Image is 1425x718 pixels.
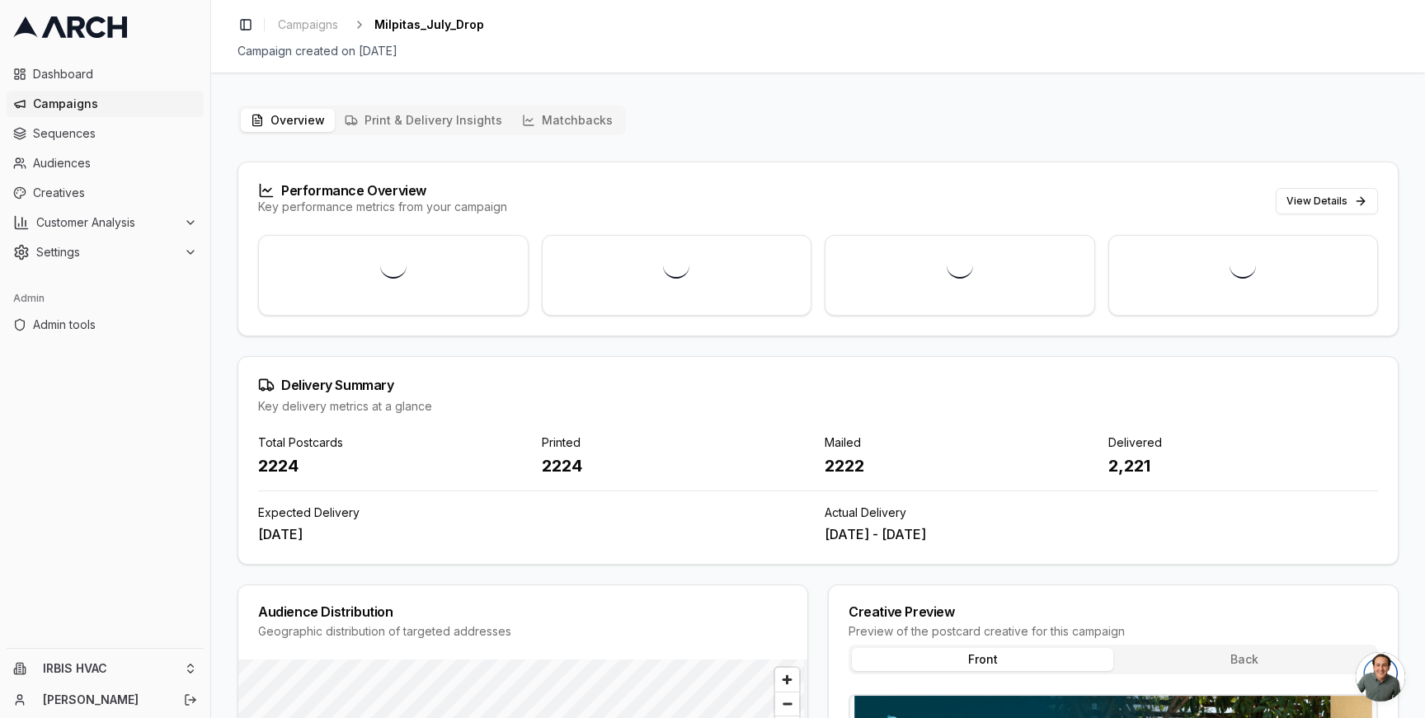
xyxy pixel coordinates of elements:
[7,180,204,206] a: Creatives
[7,239,204,265] button: Settings
[1276,188,1378,214] button: View Details
[36,244,177,260] span: Settings
[7,285,204,312] div: Admin
[258,623,788,640] div: Geographic distribution of targeted addresses
[278,16,338,33] span: Campaigns
[7,209,204,236] button: Customer Analysis
[33,96,197,112] span: Campaigns
[33,66,197,82] span: Dashboard
[271,13,484,36] nav: breadcrumb
[849,605,1378,618] div: Creative Preview
[542,434,812,451] div: Printed
[241,109,335,132] button: Overview
[1108,434,1379,451] div: Delivered
[1356,652,1405,702] a: Open chat
[33,125,197,142] span: Sequences
[7,120,204,147] a: Sequences
[258,182,507,199] div: Performance Overview
[33,317,197,333] span: Admin tools
[237,43,1399,59] div: Campaign created on [DATE]
[258,377,1378,393] div: Delivery Summary
[258,434,529,451] div: Total Postcards
[825,524,1378,544] div: [DATE] - [DATE]
[1113,648,1375,671] button: Back
[179,688,202,711] button: Log out
[512,109,623,132] button: Matchbacks
[258,398,1378,415] div: Key delivery metrics at a glance
[258,524,811,544] div: [DATE]
[258,199,507,215] div: Key performance metrics from your campaign
[335,109,512,132] button: Print & Delivery Insights
[849,623,1378,640] div: Preview of the postcard creative for this campaign
[825,504,1378,521] div: Actual Delivery
[258,504,811,521] div: Expected Delivery
[7,150,204,176] a: Audiences
[271,13,345,36] a: Campaigns
[258,605,788,618] div: Audience Distribution
[825,454,1095,477] div: 2222
[374,16,484,33] span: Milpitas_July_Drop
[33,155,197,171] span: Audiences
[825,434,1095,451] div: Mailed
[7,655,204,682] button: IRBIS HVAC
[258,454,529,477] div: 2224
[36,214,177,231] span: Customer Analysis
[33,185,197,201] span: Creatives
[43,661,177,676] span: IRBIS HVAC
[7,312,204,338] a: Admin tools
[775,668,799,692] button: Zoom in
[7,61,204,87] a: Dashboard
[775,692,799,716] button: Zoom out
[43,692,166,708] a: [PERSON_NAME]
[7,91,204,117] a: Campaigns
[1108,454,1379,477] div: 2,221
[852,648,1113,671] button: Front
[542,454,812,477] div: 2224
